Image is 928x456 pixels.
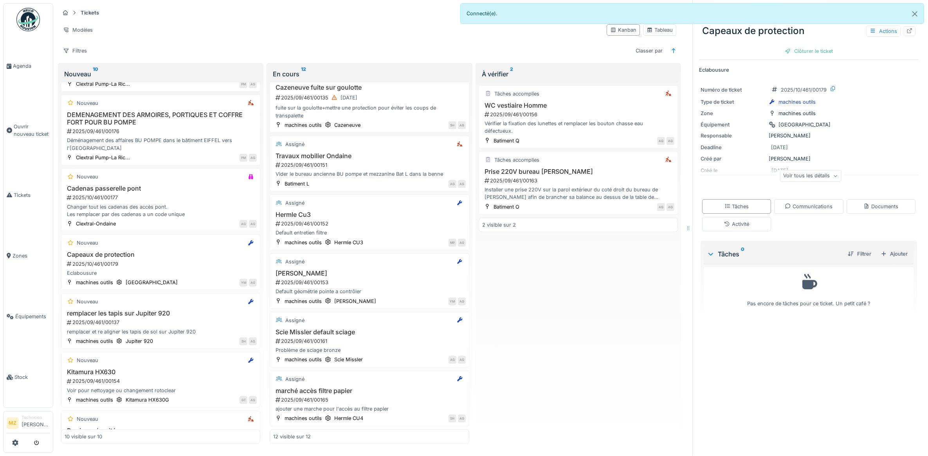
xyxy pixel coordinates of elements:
div: Tâches [724,203,749,210]
div: fuite sur la goulotte+mettre une protection pour éviter les coups de transpalette [273,104,465,119]
h3: Hermle Cu3 [273,211,465,218]
div: AG [249,396,257,404]
div: AG [667,203,674,211]
div: AG [240,220,247,228]
div: [PERSON_NAME] [701,155,917,162]
div: Clextral Pump-La Ric... [76,80,130,88]
div: À vérifier [482,69,675,79]
div: Default géométrie pointe a contrôler [273,288,465,295]
div: [DATE] [771,144,788,151]
a: Ouvrir nouveau ticket [4,96,53,164]
div: Clextral Pump-La Ric... [76,154,130,161]
div: Voir tous les détails [780,170,841,182]
div: Jupiter 920 [126,337,153,345]
div: 2025/09/461/00152 [275,220,465,227]
h3: [PERSON_NAME] [273,270,465,277]
div: [GEOGRAPHIC_DATA] [778,121,831,128]
span: Stock [14,373,50,381]
div: Tâches [707,249,842,259]
div: 2025/09/461/00137 [66,319,257,326]
div: Nouveau [77,357,98,364]
div: Deadline [701,144,766,151]
h3: WC vestiaire Homme [482,102,674,109]
li: [PERSON_NAME] [22,415,50,431]
div: PM [240,154,247,162]
h3: Capeaux de protection [65,251,257,258]
div: Classer par [632,45,666,56]
div: AG [449,180,456,188]
div: machines outils [778,110,816,117]
div: machines outils [76,396,113,404]
img: Badge_color-CXgf-gQk.svg [16,8,40,31]
div: machines outils [76,337,113,345]
div: Vérifier la fixation des lunettes et remplacer les bouton chasse eau défectueux. [482,120,674,135]
a: Équipements [4,286,53,347]
div: Type de ticket [701,98,766,106]
a: Stock [4,347,53,407]
div: AG [249,80,257,88]
div: 2025/09/461/00153 [275,279,465,286]
div: machines outils [285,356,322,363]
div: Filtrer [845,249,874,259]
div: Filtres [59,45,90,56]
div: 2025/09/461/00161 [275,337,465,345]
div: Ajouter [878,249,911,259]
span: Tickets [14,191,50,199]
div: Zone [701,110,766,117]
div: Hermle CU4 [334,415,363,422]
div: AG [667,137,674,145]
div: SH [240,337,247,345]
li: MZ [7,417,18,429]
div: Pas encore de tâches pour ce ticket. Un petit café ? [709,271,909,307]
div: Assigné [285,375,305,383]
div: 2025/10/461/00177 [66,194,257,201]
div: Batiment L [285,180,309,187]
h3: DEMENAGEMENT DES ARMOIRES, PORTIQUES ET COFFRE FORT POUR BU POMPE [65,111,257,126]
div: 2025/09/461/00154 [66,377,257,385]
div: machines outils [285,121,322,129]
div: Déménagement des affaires BU POMPE dans le bâtiment EIFFEL vers l'[GEOGRAPHIC_DATA] [65,137,257,151]
div: AG [249,279,257,287]
div: AG [458,297,466,305]
div: [GEOGRAPHIC_DATA] [126,279,178,286]
div: Assigné [285,199,305,207]
div: Clôturer le ticket [782,46,836,56]
div: 12 visible sur 12 [273,433,311,440]
a: Tickets [4,165,53,225]
div: Nouveau [77,99,98,107]
div: AG [458,415,466,422]
div: AG [458,180,466,188]
a: MZ Technicien[PERSON_NAME] [7,415,50,433]
h3: Cadenas passerelle pont [65,185,257,192]
div: AG [458,356,466,364]
div: remplacer et re aligner les tapis de sol sur Jupiter 920 [65,328,257,335]
div: 2025/10/461/00179 [66,260,257,268]
div: Responsable [701,132,766,139]
div: MP [449,239,456,247]
div: machines outils [76,279,113,286]
div: ajouter une marche pour l'accès au filtre papier [273,405,465,413]
div: [PERSON_NAME] [701,132,917,139]
div: AG [458,239,466,247]
div: En cours [273,69,466,79]
sup: 0 [741,249,744,259]
div: Assigné [285,317,305,324]
div: Tâches accomplies [494,90,539,97]
h3: Prise 220V bureau [PERSON_NAME] [482,168,674,175]
div: Numéro de ticket [701,86,766,94]
div: Nouveau [77,239,98,247]
div: Nouveau [64,69,257,79]
div: Default entretien filtre [273,229,465,236]
h3: Barriere sécurité [65,427,257,434]
div: Assigné [285,258,305,265]
div: Activité [724,220,749,228]
div: Assigné [285,141,305,148]
div: Tableau [647,26,673,34]
div: AG [249,154,257,162]
div: AG [657,137,665,145]
div: Vider le bureau ancienne BU pompe et mezzanine Bat L dans la benne [273,170,465,178]
div: Changer tout les cadenas des accès pont. Les remplacer par des cadenas a un code unique [65,203,257,218]
div: 10 visible sur 10 [65,433,102,440]
div: YM [240,279,247,287]
div: AG [458,121,466,129]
